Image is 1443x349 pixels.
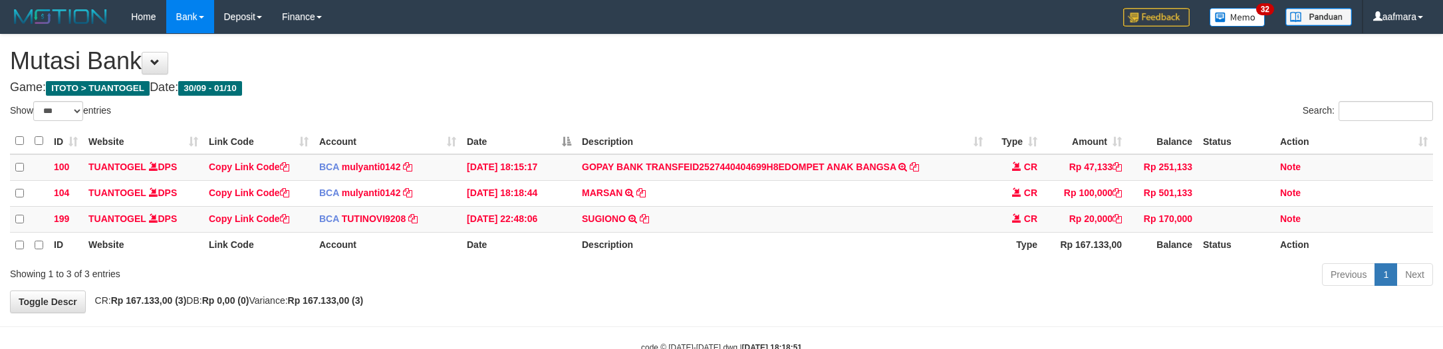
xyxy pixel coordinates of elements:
a: Copy mulyanti0142 to clipboard [403,162,412,172]
a: SUGIONO [582,213,626,224]
strong: Rp 0,00 (0) [202,295,249,306]
td: DPS [83,154,203,181]
span: BCA [319,213,339,224]
strong: Rp 167.133,00 (3) [288,295,364,306]
span: 30/09 - 01/10 [178,81,242,96]
a: TUANTOGEL [88,162,146,172]
span: ITOTO > TUANTOGEL [46,81,150,96]
a: Copy Rp 100,000 to clipboard [1113,187,1122,198]
a: Copy MARSAN to clipboard [636,187,646,198]
th: Account [314,232,461,258]
td: Rp 47,133 [1043,154,1127,181]
span: BCA [319,187,339,198]
a: TUANTOGEL [88,213,146,224]
td: Rp 170,000 [1127,206,1198,232]
a: mulyanti0142 [342,187,401,198]
td: Rp 251,133 [1127,154,1198,181]
th: Type [988,232,1043,258]
strong: Rp 167.133,00 (3) [111,295,187,306]
a: Copy Rp 20,000 to clipboard [1113,213,1122,224]
img: panduan.png [1285,8,1352,26]
th: ID: activate to sort column ascending [49,128,83,154]
a: Next [1396,263,1433,286]
th: Website: activate to sort column ascending [83,128,203,154]
a: 1 [1375,263,1397,286]
th: Balance [1127,232,1198,258]
th: Description [577,232,988,258]
th: Action: activate to sort column ascending [1275,128,1433,154]
td: [DATE] 22:48:06 [461,206,577,232]
th: Status [1198,128,1275,154]
a: MARSAN [582,187,622,198]
a: Toggle Descr [10,291,86,313]
th: Type: activate to sort column ascending [988,128,1043,154]
th: ID [49,232,83,258]
th: Status [1198,232,1275,258]
a: Copy mulyanti0142 to clipboard [403,187,412,198]
label: Search: [1303,101,1433,121]
th: Rp 167.133,00 [1043,232,1127,258]
img: MOTION_logo.png [10,7,111,27]
td: Rp 501,133 [1127,180,1198,206]
a: TUANTOGEL [88,187,146,198]
a: TUTINOVI9208 [342,213,406,224]
th: Link Code: activate to sort column ascending [203,128,314,154]
a: Copy Link Code [209,213,289,224]
th: Date: activate to sort column descending [461,128,577,154]
a: Note [1280,162,1301,172]
a: Copy SUGIONO to clipboard [640,213,649,224]
td: Rp 100,000 [1043,180,1127,206]
th: Amount: activate to sort column ascending [1043,128,1127,154]
span: 199 [54,213,69,224]
span: 32 [1256,3,1274,15]
span: 104 [54,187,69,198]
th: Link Code [203,232,314,258]
th: Account: activate to sort column ascending [314,128,461,154]
a: Copy Rp 47,133 to clipboard [1113,162,1122,172]
img: Button%20Memo.svg [1210,8,1265,27]
th: Description: activate to sort column ascending [577,128,988,154]
a: Previous [1322,263,1375,286]
th: Balance [1127,128,1198,154]
a: Copy GOPAY BANK TRANSFEID2527440404699H8EDOMPET ANAK BANGSA to clipboard [910,162,919,172]
td: Rp 20,000 [1043,206,1127,232]
td: [DATE] 18:18:44 [461,180,577,206]
span: CR: DB: Variance: [88,295,364,306]
a: mulyanti0142 [342,162,401,172]
a: Note [1280,213,1301,224]
input: Search: [1339,101,1433,121]
select: Showentries [33,101,83,121]
a: Note [1280,187,1301,198]
h4: Game: Date: [10,81,1433,94]
td: [DATE] 18:15:17 [461,154,577,181]
a: GOPAY BANK TRANSFEID2527440404699H8EDOMPET ANAK BANGSA [582,162,896,172]
a: Copy Link Code [209,162,289,172]
th: Website [83,232,203,258]
span: CR [1024,213,1037,224]
span: CR [1024,162,1037,172]
span: 100 [54,162,69,172]
a: Copy TUTINOVI9208 to clipboard [408,213,418,224]
a: Copy Link Code [209,187,289,198]
label: Show entries [10,101,111,121]
th: Date [461,232,577,258]
h1: Mutasi Bank [10,48,1433,74]
span: CR [1024,187,1037,198]
div: Showing 1 to 3 of 3 entries [10,262,591,281]
img: Feedback.jpg [1123,8,1190,27]
td: DPS [83,180,203,206]
span: BCA [319,162,339,172]
th: Action [1275,232,1433,258]
td: DPS [83,206,203,232]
